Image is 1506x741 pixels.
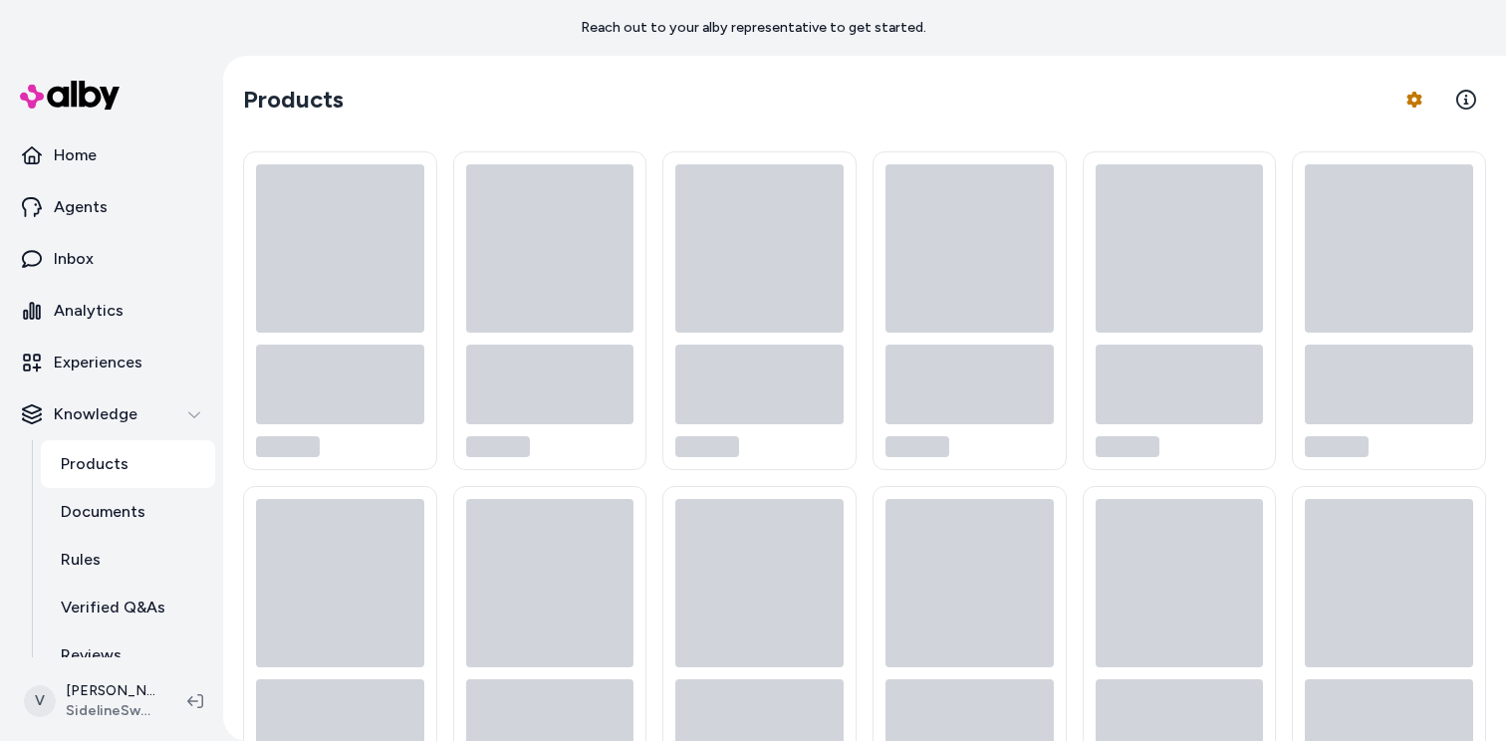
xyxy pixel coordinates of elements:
h2: Products [243,84,344,116]
button: V[PERSON_NAME]SidelineSwap [12,669,171,733]
a: Products [41,440,215,488]
a: Inbox [8,235,215,283]
p: Reach out to your alby representative to get started. [581,18,926,38]
p: Products [61,452,128,476]
a: Rules [41,536,215,584]
a: Analytics [8,287,215,335]
p: Agents [54,195,108,219]
p: Knowledge [54,402,137,426]
p: [PERSON_NAME] [66,681,155,701]
p: Analytics [54,299,124,323]
button: Knowledge [8,390,215,438]
a: Documents [41,488,215,536]
a: Agents [8,183,215,231]
a: Home [8,131,215,179]
a: Reviews [41,631,215,679]
a: Experiences [8,339,215,386]
p: Reviews [61,643,122,667]
a: Verified Q&As [41,584,215,631]
p: Home [54,143,97,167]
p: Inbox [54,247,94,271]
img: alby Logo [20,81,120,110]
span: SidelineSwap [66,701,155,721]
p: Verified Q&As [61,596,165,619]
p: Experiences [54,351,142,374]
p: Documents [61,500,145,524]
span: V [24,685,56,717]
p: Rules [61,548,101,572]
